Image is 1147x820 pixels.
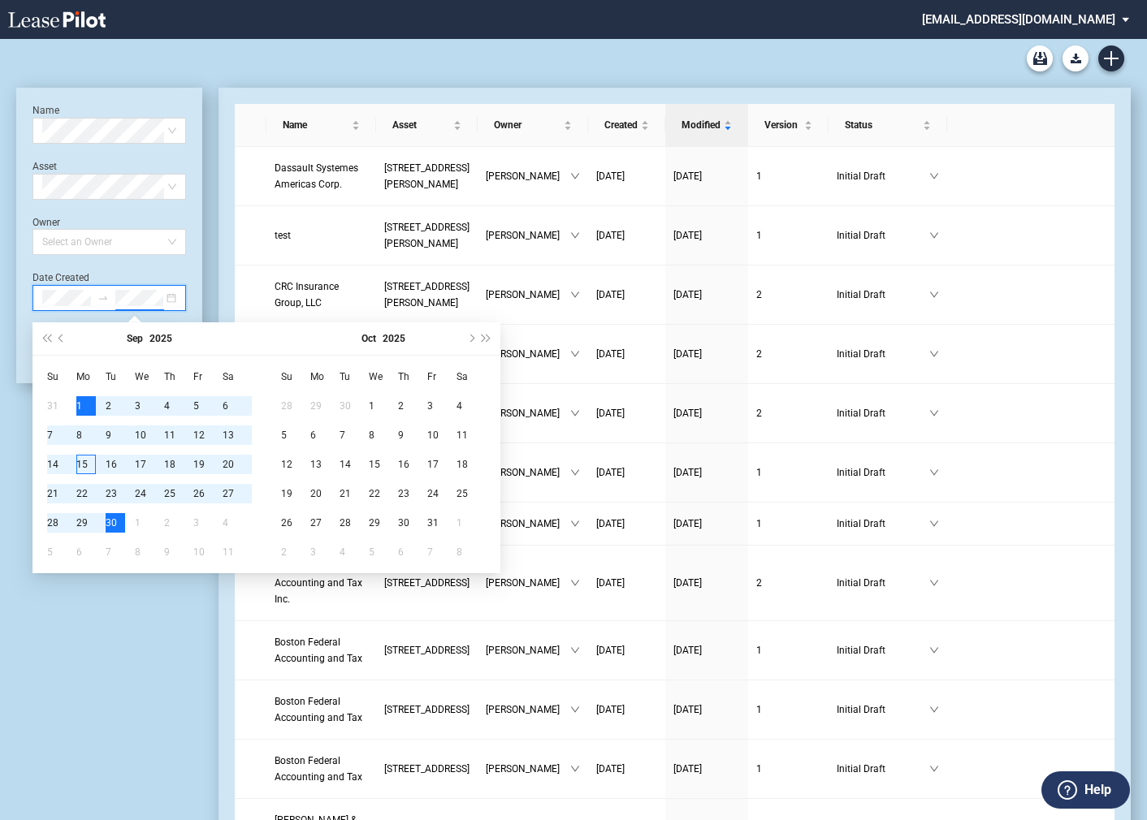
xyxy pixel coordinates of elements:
[756,168,821,184] a: 1
[340,455,359,474] div: 14
[457,479,486,508] td: 2025-10-25
[340,479,369,508] td: 2025-10-21
[384,162,470,190] span: 175 Wyman Street
[756,645,762,656] span: 1
[596,518,625,529] span: [DATE]
[596,761,657,777] a: [DATE]
[310,450,340,479] td: 2025-10-13
[47,362,76,391] th: Su
[164,391,193,421] td: 2025-09-04
[494,117,561,133] span: Owner
[756,348,762,360] span: 2
[164,450,193,479] td: 2025-09-18
[673,405,740,421] a: [DATE]
[135,425,154,445] div: 10
[193,362,223,391] th: Fr
[457,421,486,450] td: 2025-10-11
[1041,771,1130,809] button: Help
[837,227,928,244] span: Initial Draft
[340,421,369,450] td: 2025-10-07
[756,763,762,775] span: 1
[596,405,657,421] a: [DATE]
[275,162,358,190] span: Dassault Systemes Americas Corp.
[837,761,928,777] span: Initial Draft
[127,322,143,355] button: Choose a month
[1027,45,1053,71] a: Archive
[673,516,740,532] a: [DATE]
[596,763,625,775] span: [DATE]
[845,117,919,133] span: Status
[673,170,702,182] span: [DATE]
[281,450,310,479] td: 2025-10-12
[164,421,193,450] td: 2025-09-11
[193,391,223,421] td: 2025-09-05
[266,104,376,147] th: Name
[1063,45,1089,71] a: Download Blank Form
[929,290,939,300] span: down
[604,117,638,133] span: Created
[748,104,829,147] th: Version
[384,701,470,718] a: [STREET_ADDRESS]
[673,289,702,300] span: [DATE]
[369,391,398,421] td: 2025-10-01
[596,704,625,715] span: [DATE]
[756,761,821,777] a: 1
[281,421,310,450] td: 2025-10-05
[340,362,369,391] th: Tu
[275,561,362,605] span: Boston Federal Accounting and Tax Inc.
[486,287,570,303] span: [PERSON_NAME]
[32,105,59,116] label: Name
[929,408,939,418] span: down
[275,634,368,667] a: Boston Federal Accounting and Tax
[596,346,657,362] a: [DATE]
[756,227,821,244] a: 1
[756,704,762,715] span: 1
[756,408,762,419] span: 2
[384,575,470,591] a: [STREET_ADDRESS]
[427,479,457,508] td: 2025-10-24
[135,484,154,503] div: 24
[275,227,368,244] a: test
[223,391,252,421] td: 2025-09-06
[223,425,242,445] div: 13
[486,701,570,718] span: [PERSON_NAME]
[281,425,301,445] div: 5
[570,764,580,774] span: down
[837,168,928,184] span: Initial Draft
[427,484,447,503] div: 24
[384,642,470,658] a: [STREET_ADDRESS]
[281,484,301,503] div: 19
[398,421,427,450] td: 2025-10-09
[223,479,252,508] td: 2025-09-27
[673,168,740,184] a: [DATE]
[32,217,60,228] label: Owner
[929,578,939,588] span: down
[135,396,154,416] div: 3
[463,322,478,355] button: Next month (PageDown)
[310,455,330,474] div: 13
[97,292,109,304] span: swap-right
[223,455,242,474] div: 20
[193,396,213,416] div: 5
[829,104,946,147] th: Status
[596,645,625,656] span: [DATE]
[596,289,625,300] span: [DATE]
[596,642,657,658] a: [DATE]
[398,450,427,479] td: 2025-10-16
[570,578,580,588] span: down
[837,287,928,303] span: Initial Draft
[383,322,405,355] button: Choose a year
[457,455,476,474] div: 18
[929,231,939,240] span: down
[223,362,252,391] th: Sa
[275,637,362,664] span: Boston Federal Accounting and Tax
[398,362,427,391] th: Th
[275,696,362,723] span: Boston Federal Accounting and Tax
[427,362,457,391] th: Fr
[673,763,702,775] span: [DATE]
[369,484,388,503] div: 22
[275,753,368,785] a: Boston Federal Accounting and Tax
[596,577,625,589] span: [DATE]
[47,508,76,537] td: 2025-09-28
[223,421,252,450] td: 2025-09-13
